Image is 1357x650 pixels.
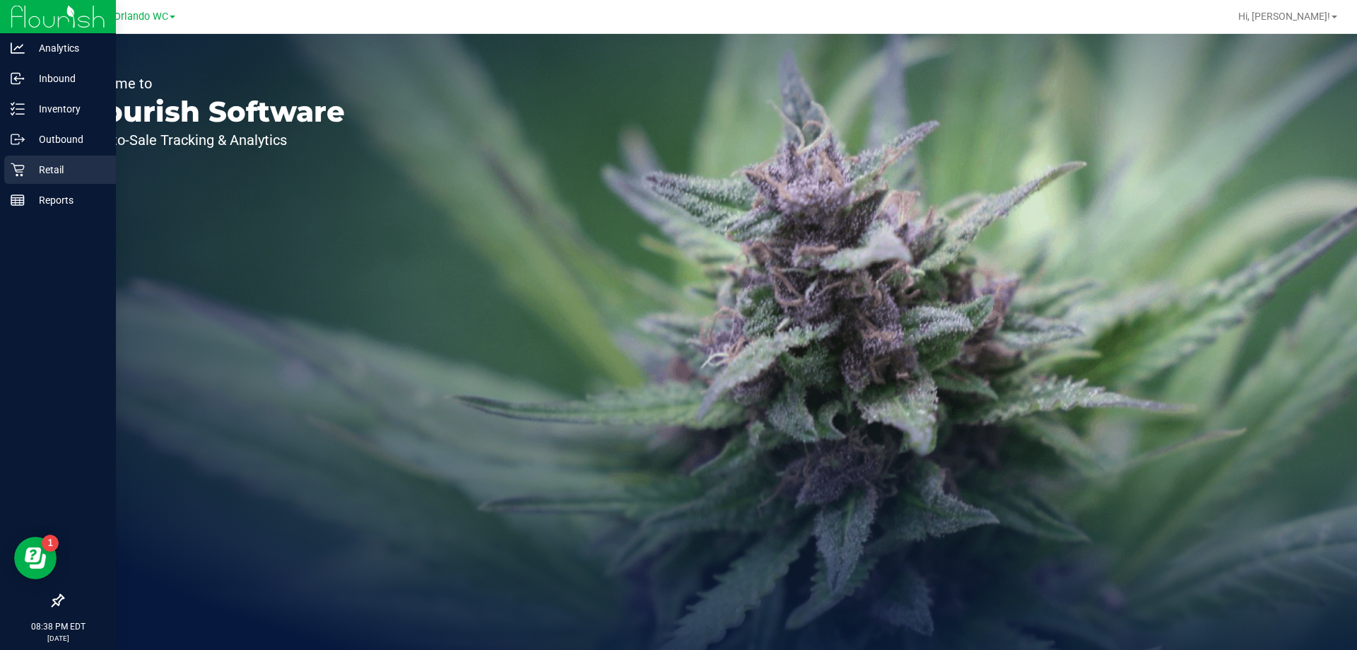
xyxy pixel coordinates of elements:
[11,102,25,116] inline-svg: Inventory
[25,100,110,117] p: Inventory
[25,70,110,87] p: Inbound
[25,40,110,57] p: Analytics
[11,163,25,177] inline-svg: Retail
[6,620,110,633] p: 08:38 PM EDT
[76,133,345,147] p: Seed-to-Sale Tracking & Analytics
[25,131,110,148] p: Outbound
[11,71,25,86] inline-svg: Inbound
[25,192,110,209] p: Reports
[14,537,57,579] iframe: Resource center
[11,41,25,55] inline-svg: Analytics
[11,193,25,207] inline-svg: Reports
[76,98,345,126] p: Flourish Software
[1238,11,1330,22] span: Hi, [PERSON_NAME]!
[25,161,110,178] p: Retail
[11,132,25,146] inline-svg: Outbound
[6,633,110,644] p: [DATE]
[76,76,345,91] p: Welcome to
[42,535,59,552] iframe: Resource center unread badge
[114,11,168,23] span: Orlando WC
